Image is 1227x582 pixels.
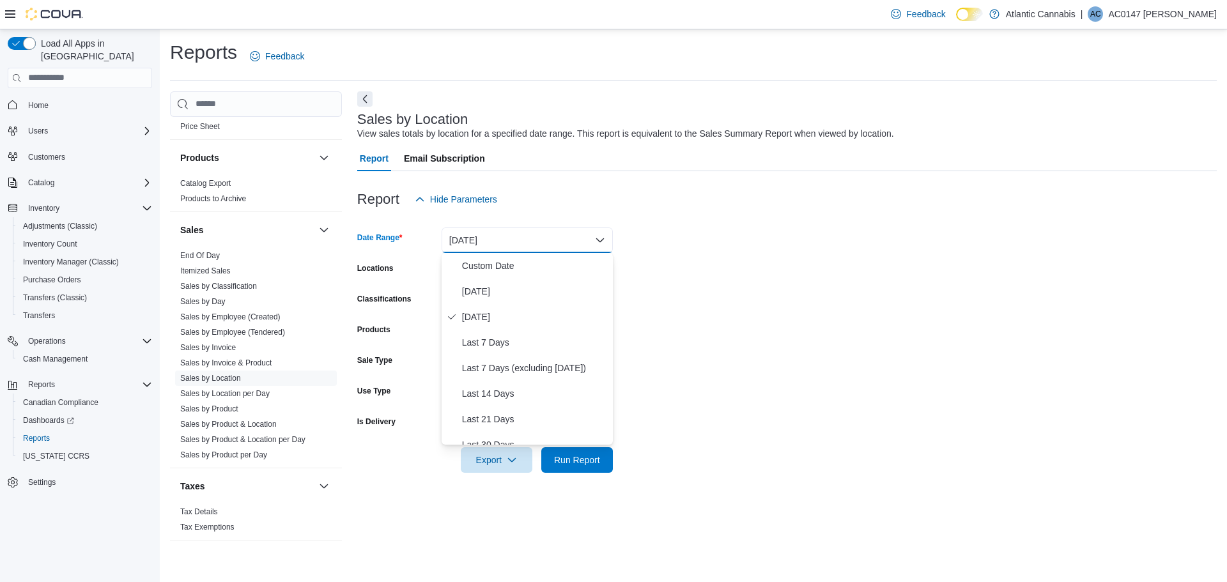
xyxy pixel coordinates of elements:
span: Report [360,146,389,171]
span: Sales by Invoice [180,342,236,353]
span: Sales by Employee (Created) [180,312,281,322]
span: Sales by Product & Location per Day [180,434,305,445]
a: Sales by Location [180,374,241,383]
span: Dashboards [23,415,74,425]
span: Users [23,123,152,139]
span: Last 14 Days [462,386,608,401]
span: Canadian Compliance [18,395,152,410]
button: Sales [316,222,332,238]
span: Sales by Invoice & Product [180,358,272,368]
button: Inventory [23,201,65,216]
span: Sales by Product [180,404,238,414]
div: Products [170,176,342,211]
button: Inventory [3,199,157,217]
p: AC0147 [PERSON_NAME] [1108,6,1217,22]
div: Select listbox [442,253,613,445]
a: Tax Exemptions [180,523,235,532]
span: Customers [23,149,152,165]
a: Sales by Location per Day [180,389,270,398]
span: Catalog [28,178,54,188]
span: Email Subscription [404,146,485,171]
span: Inventory [23,201,152,216]
button: Taxes [180,480,314,493]
a: Products to Archive [180,194,246,203]
button: Next [357,91,373,107]
span: Dashboards [18,413,152,428]
a: Purchase Orders [18,272,86,287]
span: Operations [28,336,66,346]
p: Atlantic Cannabis [1006,6,1076,22]
label: Use Type [357,386,390,396]
span: [DATE] [462,309,608,325]
span: Price Sheet [180,121,220,132]
label: Products [357,325,390,335]
button: Reports [23,377,60,392]
label: Date Range [357,233,403,243]
label: Sale Type [357,355,392,365]
span: Inventory Manager (Classic) [18,254,152,270]
a: [US_STATE] CCRS [18,448,95,464]
div: View sales totals by location for a specified date range. This report is equivalent to the Sales ... [357,127,894,141]
span: Reports [28,379,55,390]
span: Home [28,100,49,111]
div: AC0147 Cantwell Holly [1088,6,1103,22]
span: Operations [23,333,152,349]
span: Cash Management [23,354,88,364]
a: Sales by Invoice & Product [180,358,272,367]
span: Sales by Day [180,296,226,307]
span: Inventory Manager (Classic) [23,257,119,267]
span: Washington CCRS [18,448,152,464]
img: Cova [26,8,83,20]
a: Price Sheet [180,122,220,131]
span: Sales by Product per Day [180,450,267,460]
a: Dashboards [18,413,79,428]
span: Run Report [554,454,600,466]
a: Dashboards [13,411,157,429]
span: Sales by Classification [180,281,257,291]
span: Home [23,97,152,113]
a: Feedback [886,1,950,27]
button: Taxes [316,479,332,494]
h3: Report [357,192,399,207]
a: Sales by Employee (Created) [180,312,281,321]
button: Hide Parameters [410,187,502,212]
a: Catalog Export [180,179,231,188]
span: Canadian Compliance [23,397,98,408]
span: Export [468,447,525,473]
span: Cash Management [18,351,152,367]
button: Canadian Compliance [13,394,157,411]
span: Load All Apps in [GEOGRAPHIC_DATA] [36,37,152,63]
button: Products [180,151,314,164]
span: Catalog [23,175,152,190]
a: Cash Management [18,351,93,367]
span: Adjustments (Classic) [18,218,152,234]
span: Settings [23,474,152,490]
span: Reports [23,433,50,443]
span: Last 21 Days [462,411,608,427]
span: Reports [23,377,152,392]
span: Hide Parameters [430,193,497,206]
span: Transfers (Classic) [18,290,152,305]
span: Sales by Product & Location [180,419,277,429]
button: Users [3,122,157,140]
span: Transfers [23,310,55,321]
a: Sales by Employee (Tendered) [180,328,285,337]
a: Sales by Invoice [180,343,236,352]
a: Feedback [245,43,309,69]
div: Sales [170,248,342,468]
button: Operations [3,332,157,350]
a: Sales by Product & Location [180,420,277,429]
span: Tax Exemptions [180,522,235,532]
a: Home [23,98,54,113]
span: Feedback [906,8,945,20]
a: Itemized Sales [180,266,231,275]
button: Reports [3,376,157,394]
nav: Complex example [8,91,152,525]
button: Reports [13,429,157,447]
span: Inventory Count [18,236,152,252]
span: Feedback [265,50,304,63]
a: Transfers (Classic) [18,290,92,305]
span: Itemized Sales [180,266,231,276]
span: Catalog Export [180,178,231,188]
span: Settings [28,477,56,487]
